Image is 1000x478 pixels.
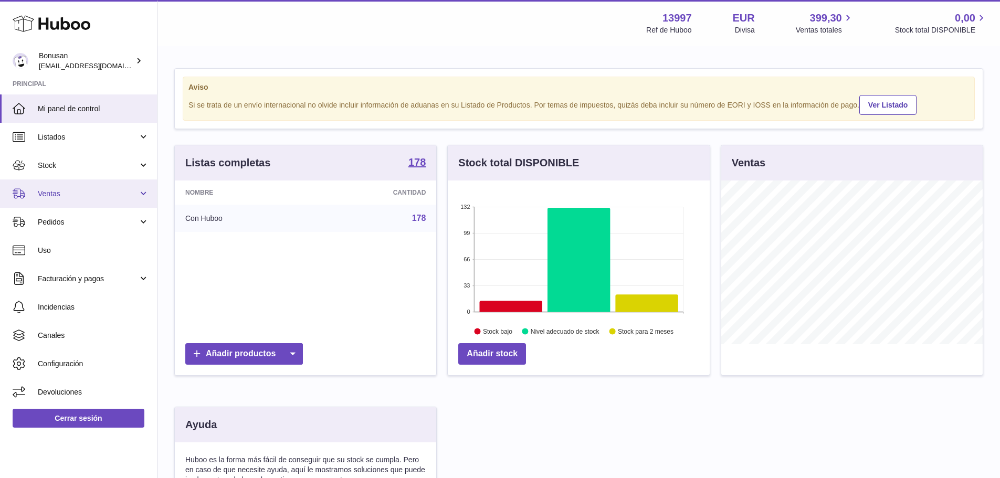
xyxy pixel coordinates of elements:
a: 399,30 Ventas totales [796,11,854,35]
strong: EUR [733,11,755,25]
a: 178 [412,214,426,222]
span: 0,00 [955,11,975,25]
strong: 178 [408,157,426,167]
span: Stock total DISPONIBLE [895,25,987,35]
a: Añadir productos [185,343,303,365]
span: Mi panel de control [38,104,149,114]
strong: 13997 [662,11,692,25]
span: 399,30 [810,11,842,25]
span: Stock [38,161,138,171]
text: 132 [460,204,470,210]
th: Cantidad [311,180,437,205]
img: info@bonusan.es [13,53,28,69]
span: Pedidos [38,217,138,227]
h3: Ventas [732,156,765,170]
text: Stock bajo [483,328,512,335]
span: Canales [38,331,149,341]
h3: Ayuda [185,418,217,432]
text: Nivel adecuado de stock [531,328,600,335]
text: 66 [464,256,470,262]
span: Configuración [38,359,149,369]
div: Ref de Huboo [646,25,691,35]
a: Ver Listado [859,95,917,115]
span: Ventas [38,189,138,199]
div: Si se trata de un envío internacional no olvide incluir información de aduanas en su Listado de P... [188,93,969,115]
div: Divisa [735,25,755,35]
text: 33 [464,282,470,289]
a: 0,00 Stock total DISPONIBLE [895,11,987,35]
span: Incidencias [38,302,149,312]
span: Devoluciones [38,387,149,397]
div: Bonusan [39,51,133,71]
span: Uso [38,246,149,256]
text: 99 [464,230,470,236]
h3: Listas completas [185,156,270,170]
th: Nombre [175,180,311,205]
text: 0 [467,309,470,315]
td: Con Huboo [175,205,311,232]
span: [EMAIL_ADDRESS][DOMAIN_NAME] [39,61,154,70]
text: Stock para 2 meses [618,328,673,335]
span: Facturación y pagos [38,274,138,284]
span: Ventas totales [796,25,854,35]
span: Listados [38,132,138,142]
a: Añadir stock [458,343,526,365]
h3: Stock total DISPONIBLE [458,156,579,170]
a: Cerrar sesión [13,409,144,428]
a: 178 [408,157,426,169]
strong: Aviso [188,82,969,92]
